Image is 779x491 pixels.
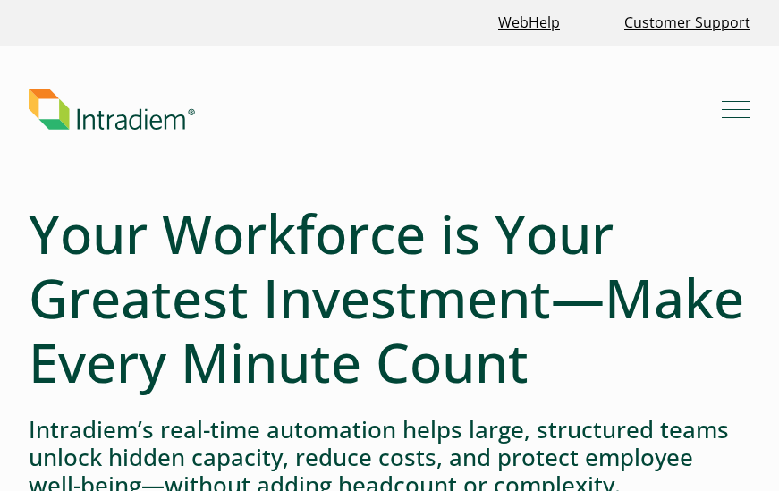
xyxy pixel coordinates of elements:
a: Customer Support [617,4,758,42]
a: Link opens in a new window [491,4,567,42]
a: Link to homepage of Intradiem [29,89,722,130]
img: Intradiem [29,89,195,130]
h1: Your Workforce is Your Greatest Investment—Make Every Minute Count [29,201,750,394]
button: Mobile Navigation Button [722,95,750,123]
